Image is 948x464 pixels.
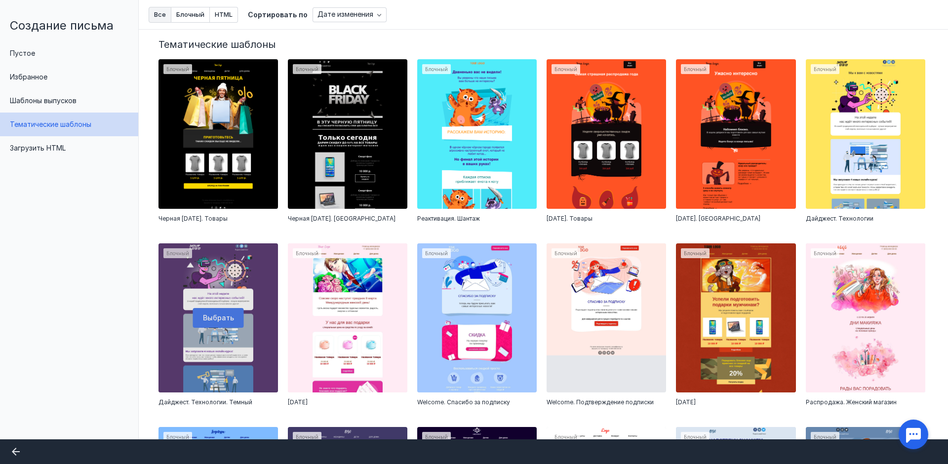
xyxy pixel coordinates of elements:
span: Дайджест. Технологии. Темный [158,397,252,407]
span: Дайджест. Технологии [806,214,873,224]
span: Сортировать по [248,10,308,19]
span: Черная [DATE]. Товары [158,214,228,224]
div: 8 Марта [288,397,407,407]
div: Halloween. Дайджест [676,214,795,224]
div: Welcome. Спасибо за подписку [417,397,537,407]
div: Блочный [547,243,666,393]
div: Блочный [417,243,537,393]
span: [DATE]. Товары [547,214,592,224]
span: Распродажа. Женский магазин [806,397,897,407]
div: Блочный [676,59,795,209]
div: Блочный [547,59,666,209]
div: Черная пятница. Дайджест [288,214,407,224]
span: [DATE] [676,397,696,407]
div: Блочный [417,59,537,209]
div: Реактивация. Шантаж [417,214,537,224]
span: Реактивация. Шантаж [417,214,480,224]
div: Блочный [288,59,407,209]
div: Halloween. Товары [547,214,666,224]
span: Тематические шаблоны [10,120,91,128]
div: Блочный [676,243,795,393]
div: Дайджест. Технологии [806,214,925,224]
div: 23 Февраля [676,397,795,407]
div: Распродажа. Женский магазин [806,397,925,407]
span: Welcome. Спасибо за подписку [417,397,510,407]
div: Блочный [806,59,925,209]
div: БлочныйВыбрать [158,243,278,393]
div: Черная пятница. Товары [158,214,278,224]
span: [DATE]. [GEOGRAPHIC_DATA] [676,214,760,224]
button: Дате изменения [313,7,387,22]
div: Блочный [806,243,925,393]
span: Шаблоны выпусков [10,96,77,105]
button: HTML [210,7,238,23]
button: Все [149,7,171,23]
span: Блочный [176,11,204,18]
div: Дайджест. Технологии. Темный [158,397,278,407]
span: HTML [215,11,233,18]
div: Welcome. Подтверждение подписки [547,397,666,407]
span: Черная [DATE]. [GEOGRAPHIC_DATA] [288,214,395,224]
span: Загрузить HTML [10,144,66,152]
span: Создание письма [10,18,114,33]
div: Блочный [158,59,278,209]
span: Пустое [10,49,35,57]
button: Блочный [171,7,210,23]
span: Тематические шаблоны [158,39,276,50]
span: Избранное [10,73,47,81]
span: Все [154,11,166,18]
div: Блочный [288,243,407,393]
span: Welcome. Подтверждение подписки [547,397,654,407]
span: [DATE] [288,397,308,407]
span: Дате изменения [317,10,373,19]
